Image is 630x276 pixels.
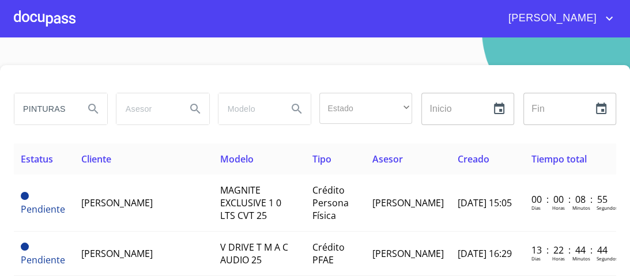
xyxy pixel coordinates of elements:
[182,95,209,123] button: Search
[283,95,311,123] button: Search
[80,95,107,123] button: Search
[319,93,412,124] div: ​
[531,193,609,206] p: 00 : 00 : 08 : 55
[81,153,111,165] span: Cliente
[458,153,489,165] span: Creado
[218,93,279,124] input: search
[372,196,444,209] span: [PERSON_NAME]
[572,205,590,211] p: Minutos
[14,93,75,124] input: search
[312,241,345,266] span: Crédito PFAE
[21,243,29,251] span: Pendiente
[372,153,403,165] span: Asesor
[458,196,512,209] span: [DATE] 15:05
[500,9,602,28] span: [PERSON_NAME]
[372,247,444,260] span: [PERSON_NAME]
[312,153,331,165] span: Tipo
[21,254,65,266] span: Pendiente
[312,184,349,222] span: Crédito Persona Física
[116,93,177,124] input: search
[21,203,65,215] span: Pendiente
[552,255,565,262] p: Horas
[220,153,254,165] span: Modelo
[531,244,609,256] p: 13 : 22 : 44 : 44
[531,255,541,262] p: Dias
[21,192,29,200] span: Pendiente
[21,153,53,165] span: Estatus
[81,247,153,260] span: [PERSON_NAME]
[572,255,590,262] p: Minutos
[81,196,153,209] span: [PERSON_NAME]
[458,247,512,260] span: [DATE] 16:29
[531,205,541,211] p: Dias
[597,205,618,211] p: Segundos
[531,153,587,165] span: Tiempo total
[597,255,618,262] p: Segundos
[500,9,616,28] button: account of current user
[220,241,288,266] span: V DRIVE T M A C AUDIO 25
[220,184,281,222] span: MAGNITE EXCLUSIVE 1 0 LTS CVT 25
[552,205,565,211] p: Horas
